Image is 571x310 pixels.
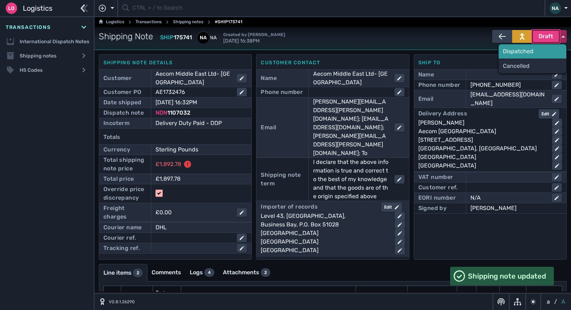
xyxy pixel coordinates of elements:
div: Aecom Middle East Ltd- [GEOGRAPHIC_DATA] [156,70,231,87]
span: SHIP [160,34,174,41]
a: Transactions [136,18,162,26]
div: VAT number [418,173,453,181]
span: NDN [156,109,167,116]
div: [PERSON_NAME] [418,119,546,127]
button: Edit [381,202,402,212]
span: Shipping note updated [468,271,546,281]
div: Part no. [156,289,172,305]
span: Draft [539,32,553,41]
a: Logistics [99,18,124,26]
div: N/A [470,194,546,202]
span: [DATE] 16:38PM [223,31,285,44]
div: Total price [103,175,134,183]
div: [PHONE_NUMBER] [470,81,546,89]
span: Created by [PERSON_NAME] [223,32,285,37]
div: NA [550,2,561,14]
div: Freight charges [103,204,147,221]
div: [GEOGRAPHIC_DATA] [418,161,546,170]
span: 175741 [174,34,192,41]
div: £1,897.78 [156,175,237,183]
div: Edit [541,111,556,117]
div: [GEOGRAPHIC_DATA], [GEOGRAPHIC_DATA] [418,144,546,153]
div: Tracking ref. [103,244,140,252]
div: Shipping note term [261,171,304,188]
div: Ship to [418,59,562,66]
div: Dispatched [499,44,566,59]
span: 1107032 [167,109,190,116]
div: Aecom [GEOGRAPHIC_DATA] [418,127,546,136]
div: Lo [6,2,17,14]
div: Phone number [261,88,303,96]
div: Courier name [103,223,142,232]
div: Email [261,123,276,132]
div: Importer of records [261,202,318,212]
div: [GEOGRAPHIC_DATA] [261,237,389,246]
div: Aecom Middle East Ltd- [GEOGRAPHIC_DATA] [313,70,389,87]
div: Override price discrepancy [103,185,147,202]
span: V0.8.1.26290 [109,299,135,305]
a: Comments [147,264,185,281]
div: Shipping note details [103,59,247,66]
input: CTRL + / to Search [132,1,540,15]
div: NA [208,32,219,44]
button: a [545,297,551,306]
div: Edit [384,204,399,210]
div: [STREET_ADDRESS] [418,136,546,144]
span: Logistics [23,3,52,14]
span: Transactions [6,24,51,31]
div: Incoterm [103,119,129,127]
div: EORI number [418,194,456,202]
div: [PERSON_NAME] [470,204,562,212]
button: Edit [539,109,559,119]
div: [GEOGRAPHIC_DATA] [261,246,389,255]
div: Dispatch note [103,109,144,117]
div: 2 [261,268,270,277]
button: Draft [532,30,560,43]
div: NA [198,32,209,44]
div: Customer PO [103,88,141,96]
div: Phone number [418,81,460,89]
div: DHL [156,223,247,232]
div: [GEOGRAPHIC_DATA] [418,153,546,161]
a: Attachments2 [219,264,275,281]
div: Total shipping note price [103,156,147,173]
div: Level 43, [GEOGRAPHIC_DATA], [261,212,389,220]
div: [DATE] 16:32PM [156,98,237,107]
span: / [554,297,557,306]
div: Cancelled [499,59,566,73]
a: Logs4 [185,264,219,281]
div: Delivery Address [418,109,467,119]
div: Date shipped [103,98,142,107]
div: £1,892.78 [156,160,181,169]
div: 4 [204,268,214,277]
div: [EMAIL_ADDRESS][DOMAIN_NAME] [470,90,546,107]
a: Line items2 [99,264,147,281]
div: Business Bay, P.O. Box 51028 [261,220,389,229]
div: Signed by [418,204,447,212]
div: Totals [103,130,247,144]
div: £0.00 [156,208,231,217]
div: Sterling Pounds [156,145,237,154]
span: #SHIP175741 [215,18,243,26]
div: Customer contact [261,59,404,66]
a: Shipping notes [173,18,203,26]
div: Delivery Duty Paid - DDP [156,119,247,127]
div: Currency [103,145,130,154]
div: Courier ref. [103,234,136,242]
button: A [560,297,567,306]
div: Customer [103,74,132,82]
div: [PERSON_NAME][EMAIL_ADDRESS][PERSON_NAME][DOMAIN_NAME]; [EMAIL_ADDRESS][DOMAIN_NAME]; [PERSON_NAM... [313,97,389,157]
div: 2 [133,269,143,277]
div: Email [418,95,434,103]
div: Name [418,70,434,79]
div: [GEOGRAPHIC_DATA] [261,229,389,237]
span: Shipping Note [99,30,153,43]
div: AE1732476 [156,88,231,96]
div: Customer ref. [418,183,458,192]
div: Name [261,74,277,82]
div: I declare that the above information is true and correct to the best of my knowledge and that the... [313,158,389,201]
